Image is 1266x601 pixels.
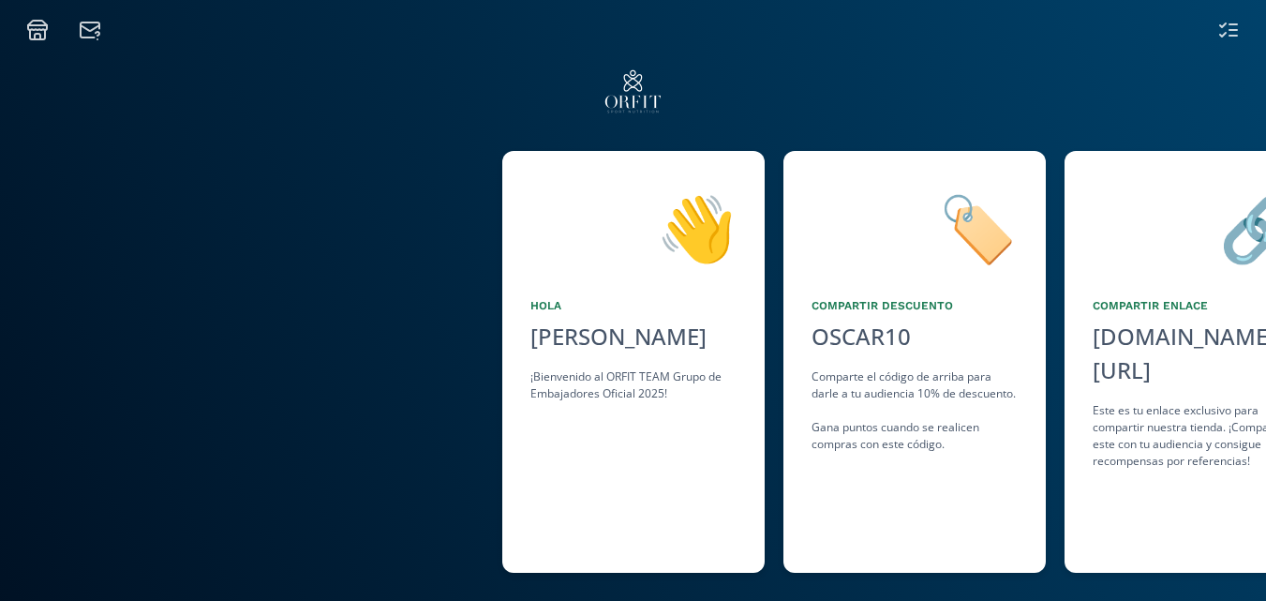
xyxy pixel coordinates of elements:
[812,179,1018,275] div: 🏷️
[530,368,737,402] div: ¡Bienvenido al ORFIT TEAM Grupo de Embajadores Oficial 2025!
[598,56,668,127] img: kyzJ2SrC9jSW
[530,297,737,314] div: Hola
[812,320,911,353] div: OSCAR10
[530,179,737,275] div: 👋
[812,368,1018,453] div: Comparte el código de arriba para darle a tu audiencia 10% de descuento. Gana puntos cuando se re...
[812,297,1018,314] div: Compartir Descuento
[530,320,737,353] div: [PERSON_NAME]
